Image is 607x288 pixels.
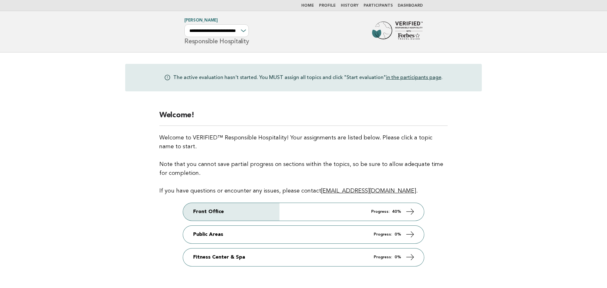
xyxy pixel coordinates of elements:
a: Public Areas Progress: 0% [183,226,424,243]
em: Progress: [374,232,392,236]
a: [EMAIL_ADDRESS][DOMAIN_NAME] [321,188,416,194]
a: Fitness Center & Spa Progress: 0% [183,248,424,266]
a: Participants [364,4,393,8]
a: [PERSON_NAME] [184,18,218,22]
a: History [341,4,359,8]
a: Home [301,4,314,8]
h1: Responsible Hospitality [184,19,249,45]
em: Progress: [371,210,389,214]
strong: 0% [395,255,401,259]
a: in the participants page [386,74,441,81]
p: Welcome to VERIFIED™ Responsible Hospitality! Your assignments are listed below. Please click a t... [159,133,448,195]
p: The active evaluation hasn't started. You MUST assign all topics and click "Start evaluation" . [173,74,443,81]
a: Profile [319,4,336,8]
img: Forbes Travel Guide [372,21,423,42]
a: Dashboard [398,4,423,8]
em: Progress: [374,255,392,259]
strong: 40% [392,210,401,214]
h2: Welcome! [159,110,448,126]
strong: 0% [395,232,401,236]
a: Front Office Progress: 40% [183,203,424,221]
